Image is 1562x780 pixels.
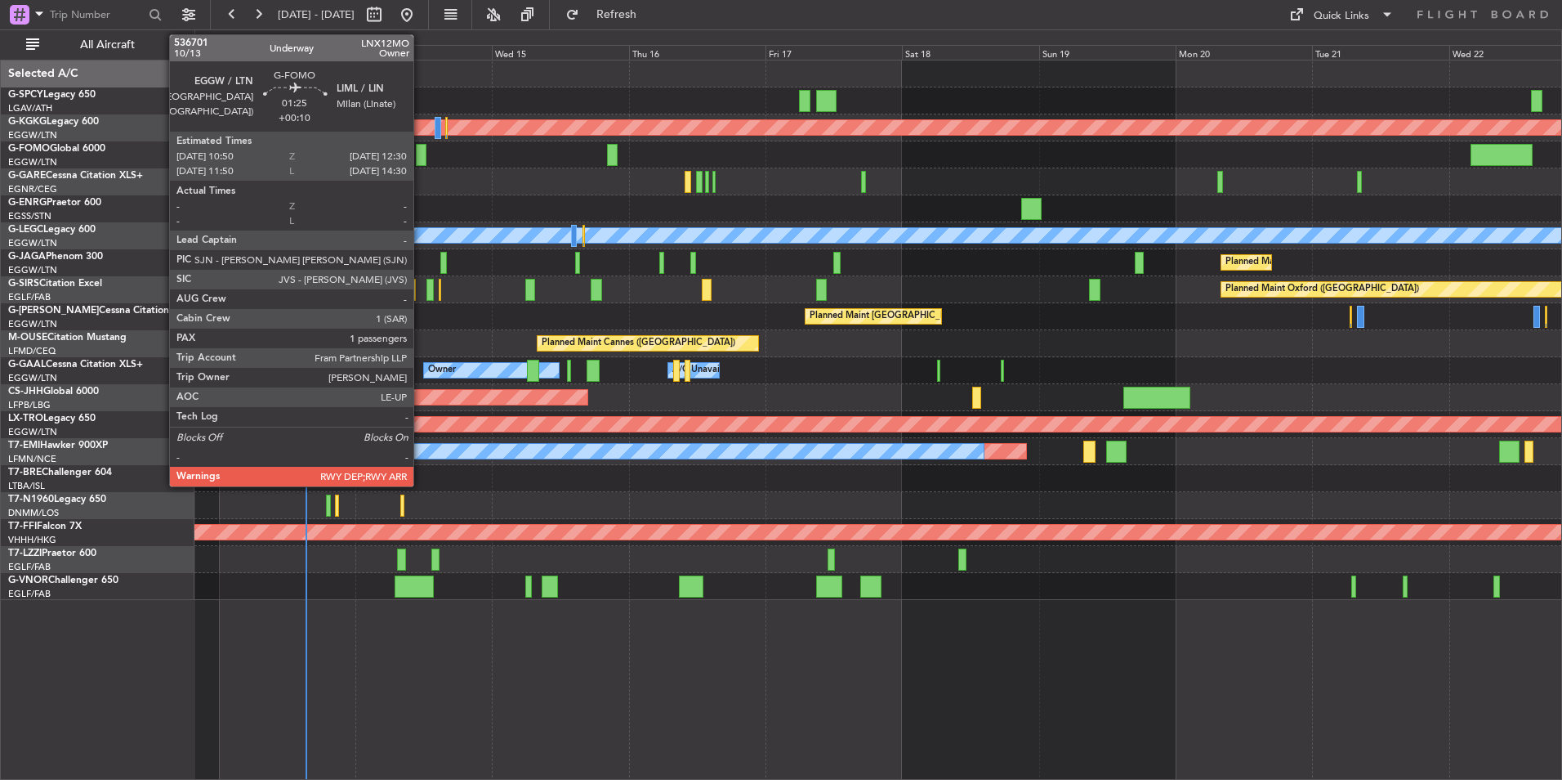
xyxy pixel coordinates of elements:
[8,291,51,303] a: EGLF/FAB
[8,588,51,600] a: EGLF/FAB
[8,237,57,249] a: EGGW/LTN
[8,117,99,127] a: G-KGKGLegacy 600
[765,45,902,60] div: Fri 17
[8,360,46,370] span: G-GAAL
[8,480,45,492] a: LTBA/ISL
[8,522,37,531] span: T7-FFI
[8,453,56,465] a: LFMN/NCE
[262,358,330,383] div: A/C Unavailable
[8,225,43,235] span: G-LEGC
[50,2,144,27] input: Trip Number
[1225,250,1483,275] div: Planned Maint [GEOGRAPHIC_DATA] ([GEOGRAPHIC_DATA])
[1314,8,1369,25] div: Quick Links
[8,318,57,330] a: EGGW/LTN
[8,102,52,114] a: LGAV/ATH
[492,45,628,60] div: Wed 15
[8,210,51,222] a: EGSS/STN
[8,495,106,504] a: T7-N1960Legacy 650
[8,264,57,276] a: EGGW/LTN
[629,45,765,60] div: Thu 16
[1225,277,1419,302] div: Planned Maint Oxford ([GEOGRAPHIC_DATA])
[810,304,1067,329] div: Planned Maint [GEOGRAPHIC_DATA] ([GEOGRAPHIC_DATA])
[8,576,48,585] span: G-VNOR
[8,522,82,531] a: T7-FFIFalcon 7X
[8,90,96,100] a: G-SPCYLegacy 650
[8,576,118,585] a: G-VNORChallenger 650
[8,333,127,343] a: M-OUSECitation Mustang
[8,252,103,262] a: G-JAGAPhenom 300
[8,90,43,100] span: G-SPCY
[8,534,56,546] a: VHHH/HKG
[42,39,172,51] span: All Aircraft
[8,183,57,195] a: EGNR/CEG
[8,561,51,573] a: EGLF/FAB
[8,360,143,370] a: G-GAALCessna Citation XLS+
[582,9,651,20] span: Refresh
[8,399,51,411] a: LFPB/LBG
[1281,2,1402,28] button: Quick Links
[8,414,96,424] a: LX-TROLegacy 650
[428,358,456,383] div: Owner
[251,412,373,437] div: Planned Maint Riga (Riga Intl)
[8,372,57,384] a: EGGW/LTN
[8,117,47,127] span: G-KGKG
[355,45,492,60] div: Tue 14
[219,45,355,60] div: Mon 13
[8,549,42,558] span: T7-LZZI
[8,414,43,424] span: LX-TRO
[902,45,1038,60] div: Sat 18
[8,198,47,208] span: G-ENRG
[8,468,42,477] span: T7-BRE
[8,468,112,477] a: T7-BREChallenger 604
[198,33,225,47] div: [DATE]
[8,441,40,451] span: T7-EMI
[8,306,190,316] a: G-[PERSON_NAME]Cessna Citation XLS
[8,156,57,168] a: EGGW/LTN
[8,387,99,397] a: CS-JHHGlobal 6000
[8,441,108,451] a: T7-EMIHawker 900XP
[8,345,56,357] a: LFMD/CEQ
[8,171,46,181] span: G-GARE
[8,171,143,181] a: G-GARECessna Citation XLS+
[8,198,101,208] a: G-ENRGPraetor 600
[8,507,59,519] a: DNMM/LOS
[8,279,39,289] span: G-SIRS
[8,495,54,504] span: T7-N1960
[558,2,656,28] button: Refresh
[1176,45,1312,60] div: Mon 20
[672,358,740,383] div: A/C Unavailable
[278,7,355,22] span: [DATE] - [DATE]
[8,549,96,558] a: T7-LZZIPraetor 600
[8,306,99,316] span: G-[PERSON_NAME]
[8,279,102,289] a: G-SIRSCitation Excel
[542,331,735,356] div: Planned Maint Cannes ([GEOGRAPHIC_DATA])
[291,439,328,464] div: No Crew
[8,144,50,154] span: G-FOMO
[1039,45,1176,60] div: Sun 19
[18,32,177,58] button: All Aircraft
[8,225,96,235] a: G-LEGCLegacy 600
[8,144,105,154] a: G-FOMOGlobal 6000
[8,387,43,397] span: CS-JHH
[8,333,47,343] span: M-OUSE
[1312,45,1448,60] div: Tue 21
[8,426,57,438] a: EGGW/LTN
[8,129,57,141] a: EGGW/LTN
[8,252,46,262] span: G-JAGA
